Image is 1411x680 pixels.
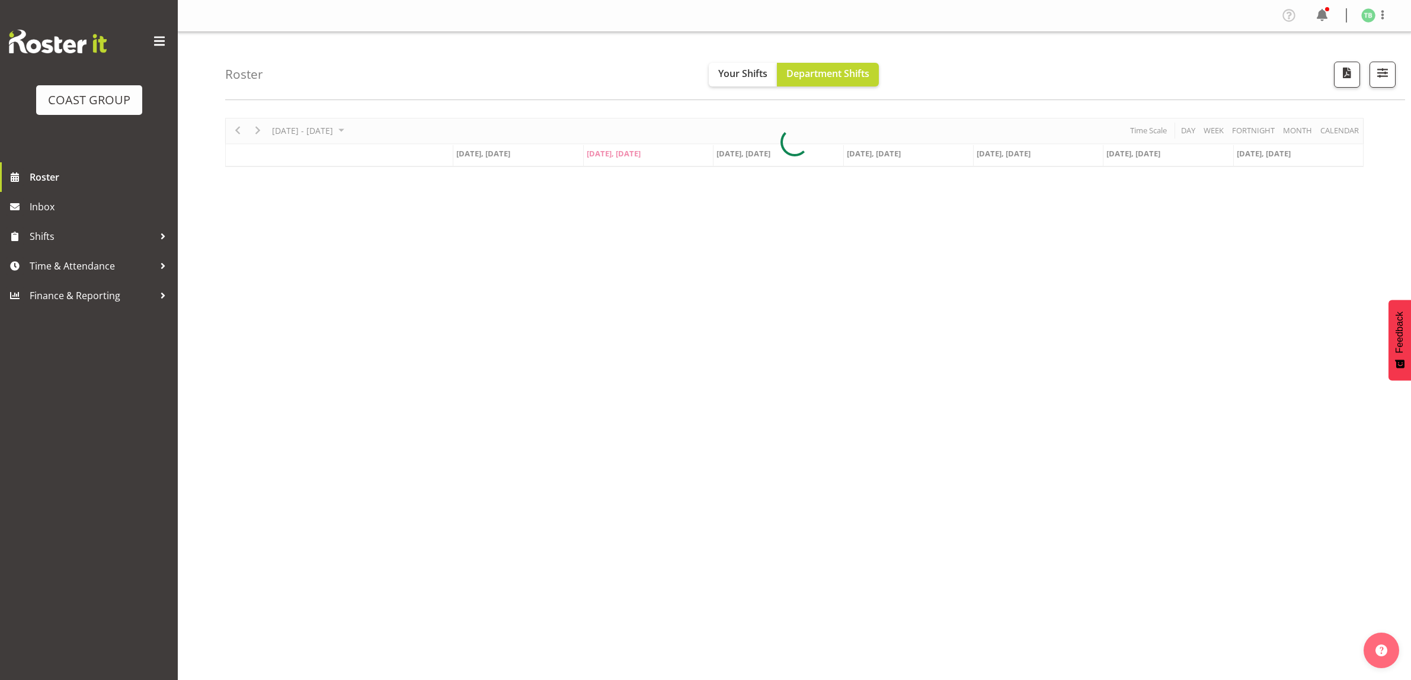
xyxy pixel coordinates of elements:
[1370,62,1396,88] button: Filter Shifts
[30,227,154,245] span: Shifts
[718,67,767,80] span: Your Shifts
[48,91,130,109] div: COAST GROUP
[777,63,879,86] button: Department Shifts
[30,168,172,186] span: Roster
[9,30,107,53] img: Rosterit website logo
[1394,312,1405,353] span: Feedback
[1388,300,1411,380] button: Feedback - Show survey
[225,68,263,81] h4: Roster
[786,67,869,80] span: Department Shifts
[30,198,172,216] span: Inbox
[709,63,777,86] button: Your Shifts
[30,257,154,275] span: Time & Attendance
[30,287,154,304] span: Finance & Reporting
[1361,8,1375,23] img: troy-breitmeyer1155.jpg
[1375,644,1387,656] img: help-xxl-2.png
[1334,62,1360,88] button: Download a PDF of the roster according to the set date range.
